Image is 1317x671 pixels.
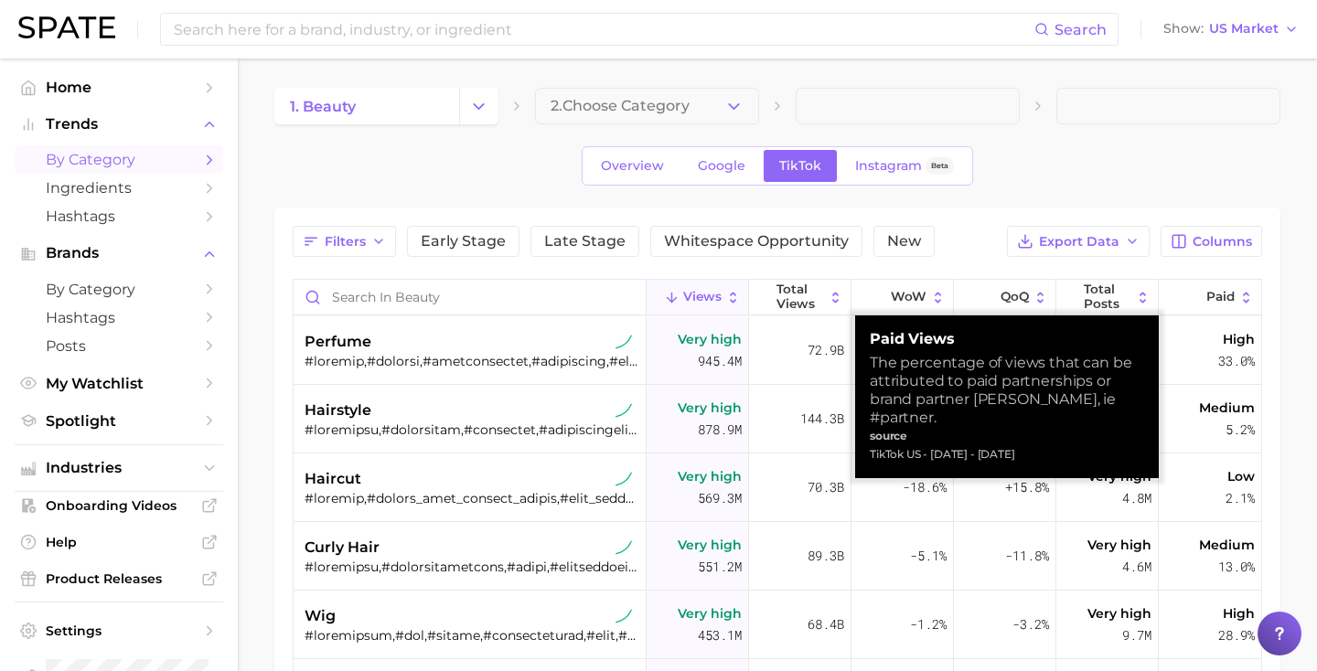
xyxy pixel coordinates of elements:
span: 33.0% [1218,350,1255,372]
span: -11.8% [1005,545,1049,567]
div: #loremip,#dolors_amet_consect_adipis,#elit_seddoei,#tempori_utl,#etdolor_magnaa,#enimad_min_venia... [305,490,639,506]
input: Search in beauty [294,280,646,314]
a: Product Releases [15,565,223,592]
span: 72.9b [808,339,844,361]
button: 2.Choose Category [535,88,759,124]
a: TikTok [764,150,837,182]
span: Very high [678,534,742,556]
button: Trends [15,111,223,138]
button: Filters [293,226,396,257]
span: WoW [891,290,926,304]
span: Hashtags [46,208,192,225]
div: #loremipsu,#dolorsitametcons,#adipi,#elitseddoeiusmodt,#incididuntutlab,#etdolorem,#aliquaenimadm... [305,559,639,575]
a: Settings [15,617,223,644]
span: -1.2% [910,613,947,635]
span: Total Views [776,282,824,311]
span: haircut [305,468,361,490]
span: Help [46,534,192,550]
span: -3.2% [1012,613,1049,635]
span: My Watchlist [46,375,192,392]
span: Export Data [1039,234,1119,250]
span: 1. beauty [290,98,356,115]
span: Very high [678,465,742,487]
img: SPATE [18,16,115,38]
span: Hashtags [46,309,192,326]
span: QoQ [1001,290,1029,304]
span: Filters [325,234,366,250]
span: 569.3m [698,487,742,509]
span: Beta [931,158,948,174]
span: Posts [46,337,192,355]
button: haircuttiktok sustained riser#loremip,#dolors_amet_consect_adipis,#elit_seddoei,#tempori_utl,#etd... [294,453,1261,522]
span: Very high [678,602,742,624]
span: Total Posts [1084,282,1131,311]
span: Medium [1199,397,1255,419]
a: InstagramBeta [840,150,969,182]
a: by Category [15,145,223,174]
button: hairstyletiktok sustained riser#loremipsu,#dolorsitam,#consectet,#adipiscingelitsed,#doeiusm,#tem... [294,385,1261,453]
span: wig [305,605,336,627]
span: -18.6% [903,476,947,498]
div: TikTok US - [DATE] - [DATE] [870,445,1144,463]
a: Overview [585,150,680,182]
a: by Category [15,275,223,304]
span: Paid [1206,290,1235,304]
button: ShowUS Market [1159,17,1303,41]
span: Trends [46,116,192,133]
span: Very high [678,328,742,350]
span: Very high [678,397,742,419]
button: perfumetiktok sustained riser#loremip⁠,#dolorsi,#ametconsectet,#adipiscing,#elitsedd,#eiusmodtem,... [294,316,1261,385]
img: tiktok sustained riser [616,539,632,556]
span: Columns [1193,234,1252,250]
span: New [887,234,921,249]
div: #loremipsu,#dolorsitam,#consectet,#adipiscingelitsed,#doeiusm,#temporincididuntutl,#etdolore,#mag... [305,421,639,438]
a: My Watchlist [15,369,223,398]
span: US Market [1209,24,1279,34]
span: 4.6m [1122,556,1151,578]
span: Very high [1087,534,1151,556]
span: Product Releases [46,570,192,587]
span: Google [698,158,745,174]
div: The percentage of views that can be attributed to paid partnerships or brand partner [PERSON_NAME... [870,354,1144,427]
button: WoW [851,280,954,315]
span: Instagram [855,158,922,174]
span: Industries [46,460,192,476]
button: Export Data [1007,226,1150,257]
input: Search here for a brand, industry, or ingredient [172,14,1034,45]
span: Show [1163,24,1204,34]
button: Change Category [459,88,498,124]
span: 13.0% [1218,556,1255,578]
a: Home [15,73,223,101]
span: Home [46,79,192,96]
a: Ingredients [15,174,223,202]
span: 551.2m [698,556,742,578]
span: 70.3b [808,476,844,498]
button: Industries [15,454,223,482]
button: Brands [15,240,223,267]
span: curly hair [305,537,380,559]
a: Hashtags [15,304,223,332]
a: 1. beauty [274,88,459,124]
span: by Category [46,151,192,168]
span: TikTok [779,158,821,174]
span: Onboarding Videos [46,497,192,514]
span: 9.7m [1122,624,1151,646]
span: 945.4m [698,350,742,372]
span: 144.3b [800,408,844,430]
button: Total Posts [1056,280,1159,315]
button: Columns [1161,226,1262,257]
a: Google [682,150,761,182]
span: 878.9m [698,419,742,441]
span: Settings [46,623,192,639]
span: Spotlight [46,412,192,430]
span: Whitespace Opportunity [664,234,849,249]
img: tiktok sustained riser [616,402,632,419]
button: curly hairtiktok sustained riser#loremipsu,#dolorsitametcons,#adipi,#elitseddoeiusmodt,#incididun... [294,522,1261,591]
button: QoQ [954,280,1056,315]
div: #loremipsum,#dol,#sitame,#consecteturad,#elit,#seddoeiusmo,#temporinci,#utl_et_dolor_magn_ali_eni... [305,627,639,644]
span: hairstyle [305,399,371,421]
strong: source [870,429,907,442]
a: Posts [15,332,223,360]
span: Views [683,290,722,304]
span: Very high [1087,602,1151,624]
